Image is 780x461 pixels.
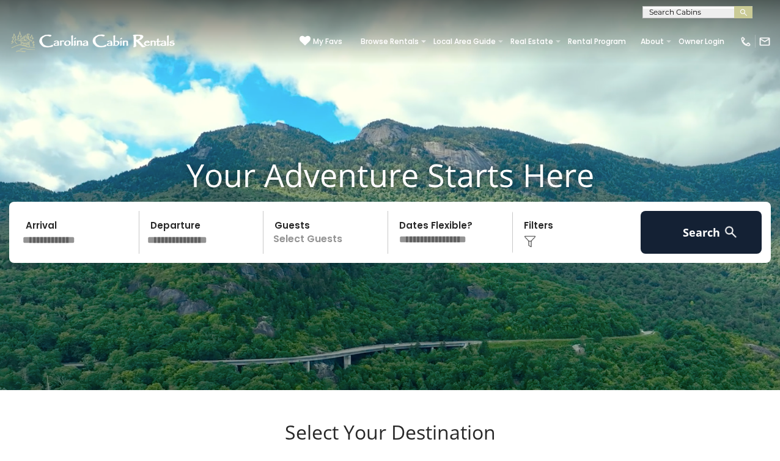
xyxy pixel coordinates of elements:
[524,235,536,248] img: filter--v1.png
[641,211,762,254] button: Search
[504,33,559,50] a: Real Estate
[635,33,670,50] a: About
[723,224,738,240] img: search-regular-white.png
[300,35,342,48] a: My Favs
[759,35,771,48] img: mail-regular-white.png
[9,156,771,194] h1: Your Adventure Starts Here
[9,29,178,54] img: White-1-1-2.png
[427,33,502,50] a: Local Area Guide
[267,211,388,254] p: Select Guests
[740,35,752,48] img: phone-regular-white.png
[562,33,632,50] a: Rental Program
[313,36,342,47] span: My Favs
[672,33,730,50] a: Owner Login
[355,33,425,50] a: Browse Rentals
